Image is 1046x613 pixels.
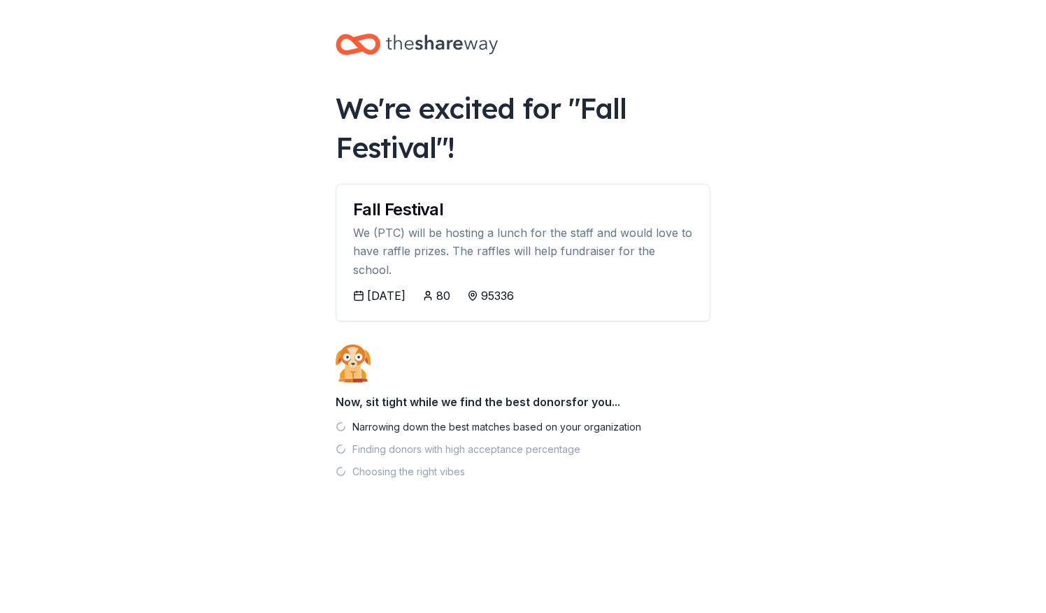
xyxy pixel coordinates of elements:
div: Fall Festival [353,201,693,218]
div: 95336 [481,287,514,304]
div: We're excited for " Fall Festival "! [336,89,710,167]
div: Now, sit tight while we find the best donors for you... [336,388,710,416]
div: We (PTC) will be hosting a lunch for the staff and would love to have raffle prizes. The raffles ... [353,224,693,279]
div: [DATE] [367,287,406,304]
div: Choosing the right vibes [352,463,465,480]
img: Dog waiting patiently [336,344,371,382]
div: 80 [436,287,450,304]
div: Finding donors with high acceptance percentage [352,441,580,458]
div: Narrowing down the best matches based on your organization [352,419,641,435]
